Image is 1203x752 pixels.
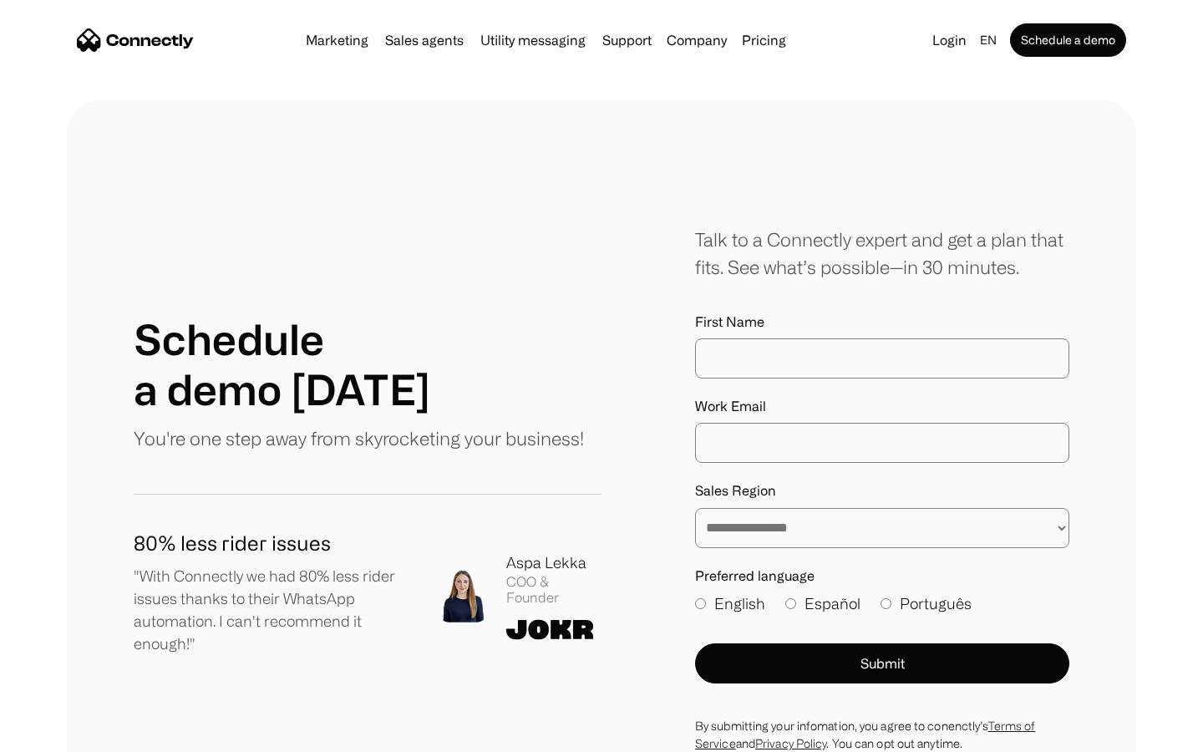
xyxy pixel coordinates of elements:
a: Login [926,28,973,52]
input: English [695,598,706,609]
a: Utility messaging [474,33,592,47]
div: Company [667,28,727,52]
label: Preferred language [695,568,1069,584]
label: Sales Region [695,483,1069,499]
p: "With Connectly we had 80% less rider issues thanks to their WhatsApp automation. I can't recomme... [134,565,409,655]
a: Support [596,33,658,47]
h1: Schedule a demo [DATE] [134,314,430,414]
p: You're one step away from skyrocketing your business! [134,424,584,452]
label: Work Email [695,399,1069,414]
label: Español [785,592,860,615]
a: Pricing [735,33,793,47]
a: Sales agents [378,33,470,47]
label: Português [881,592,972,615]
a: Privacy Policy [755,737,826,749]
a: Marketing [299,33,375,47]
label: English [695,592,765,615]
div: Talk to a Connectly expert and get a plan that fits. See what’s possible—in 30 minutes. [695,226,1069,281]
div: By submitting your infomation, you agree to conenctly’s and . You can opt out anytime. [695,717,1069,752]
a: Schedule a demo [1010,23,1126,57]
div: Aspa Lekka [506,551,601,574]
input: Português [881,598,891,609]
input: Español [785,598,796,609]
label: First Name [695,314,1069,330]
div: COO & Founder [506,574,601,606]
aside: Language selected: English [17,721,100,746]
a: Terms of Service [695,719,1035,749]
div: en [980,28,997,52]
h1: 80% less rider issues [134,528,409,558]
button: Submit [695,643,1069,683]
ul: Language list [33,723,100,746]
